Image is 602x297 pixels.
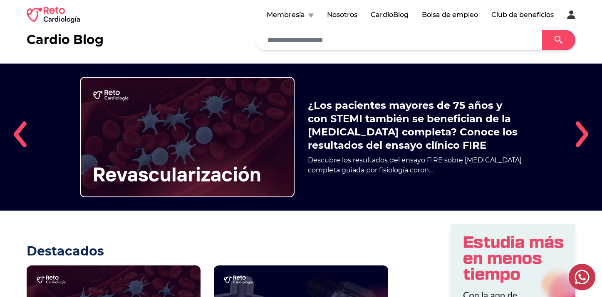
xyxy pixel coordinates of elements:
button: CardioBlog [371,10,409,20]
img: ¿Los pacientes mayores de 75 años y con STEMI también se benefician de la revascularización compl... [80,77,295,197]
img: right [575,121,589,147]
img: RETO Cardio Logo [27,7,80,23]
button: Club de beneficios [491,10,554,20]
div: 1 / 5 [27,64,575,211]
h2: Destacados [27,244,388,259]
button: Nosotros [327,10,357,20]
p: Descubre los resultados del ensayo FIRE sobre [MEDICAL_DATA] completa guiada por fisiología coron... [308,155,523,175]
h2: Cardio Blog [27,32,104,47]
button: Bolsa de empleo [422,10,478,20]
a: ¿Los pacientes mayores de 75 años y con STEMI también se benefician de la [MEDICAL_DATA] completa... [308,99,523,152]
img: left [13,121,27,147]
button: Membresía [267,10,314,20]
